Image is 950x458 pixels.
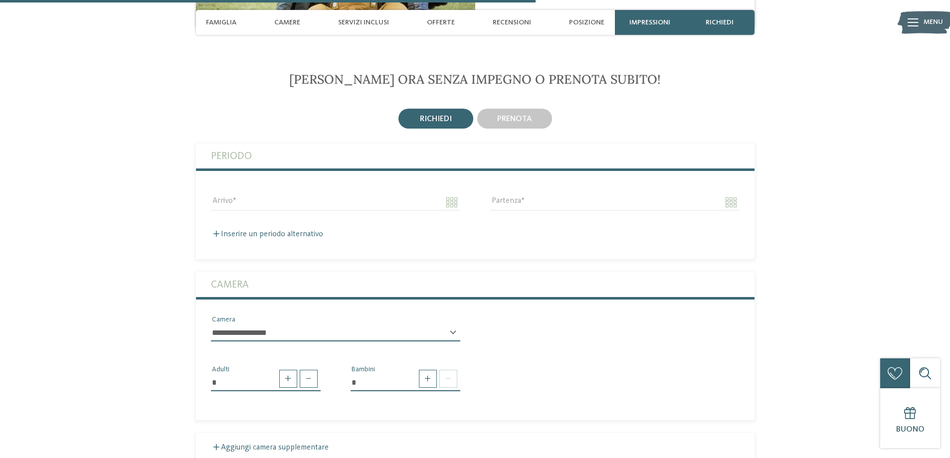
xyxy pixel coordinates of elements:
[420,115,452,123] span: richiedi
[338,18,389,27] span: Servizi inclusi
[211,144,740,168] label: Periodo
[497,115,532,123] span: prenota
[427,18,455,27] span: Offerte
[274,18,300,27] span: Camere
[880,388,940,448] a: Buono
[569,18,604,27] span: Posizione
[211,444,329,452] label: Aggiungi camera supplementare
[211,272,740,297] label: Camera
[289,71,661,87] span: [PERSON_NAME] ora senza impegno o prenota subito!
[211,230,323,238] label: Inserire un periodo alternativo
[706,18,734,27] span: richiedi
[896,426,925,434] span: Buono
[206,18,236,27] span: Famiglia
[493,18,531,27] span: Recensioni
[629,18,670,27] span: Impressioni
